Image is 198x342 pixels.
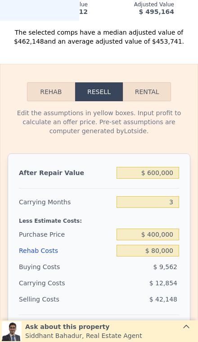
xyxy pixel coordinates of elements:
div: Edit the assumptions in yellow boxes. Input profit to calculate an offer price. Pre-set assumptio... [8,108,190,135]
div: Less Estimate Costs: [19,210,179,226]
span: $ 9,562 [153,263,177,270]
div: Carrying Months [19,194,113,210]
button: Rehab [27,82,75,101]
img: Siddhant Bahadur [2,321,22,341]
div: Selling Costs [19,291,113,307]
div: Carrying Costs [19,275,77,291]
div: Ask about this property [25,322,142,331]
div: Purchase Price [19,226,113,243]
div: Siddhant Bahadur , Real Estate Agent [25,331,142,340]
button: Rental [123,82,171,101]
button: Resell [75,82,123,101]
span: $ 42,148 [149,296,177,303]
div: Buying Costs [19,259,113,275]
div: After Repair Value [19,165,113,181]
span: $ 495,164 [139,8,174,15]
div: Rehab Costs [19,243,113,259]
div: Adjusted Value [100,1,174,8]
span: $ 12,854 [149,279,177,287]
